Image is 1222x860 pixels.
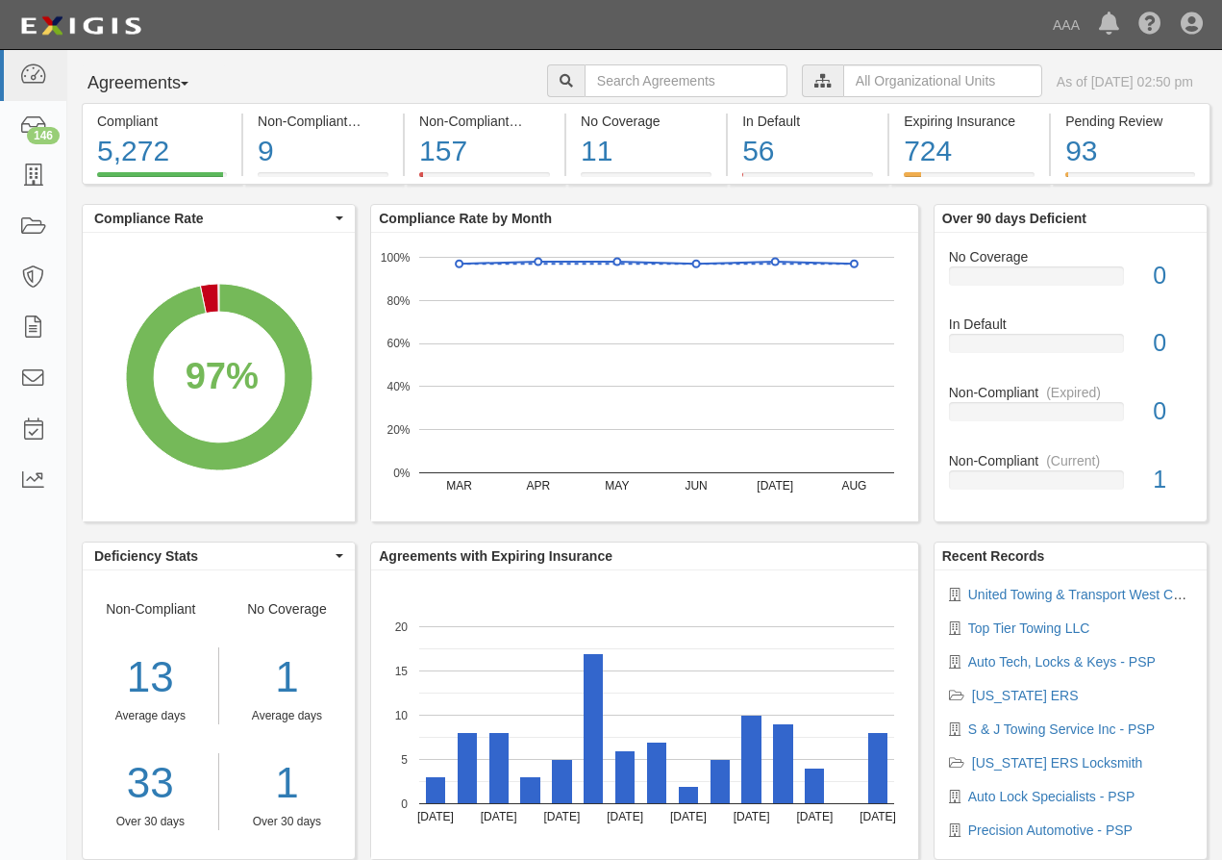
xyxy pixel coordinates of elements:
[83,205,355,232] button: Compliance Rate
[566,172,726,188] a: No Coverage11
[419,112,550,131] div: Non-Compliant (Expired)
[234,708,341,724] div: Average days
[968,721,1155,737] a: S & J Towing Service Inc - PSP
[843,64,1042,97] input: All Organizational Units
[585,64,787,97] input: Search Agreements
[904,112,1035,131] div: Expiring Insurance
[186,349,259,401] div: 97%
[379,211,552,226] b: Compliance Rate by Month
[742,112,873,131] div: In Default
[904,131,1035,172] div: 724
[968,654,1156,670] a: Auto Tech, Locks & Keys - PSP
[419,131,550,172] div: 157
[1046,383,1101,402] div: (Expired)
[942,211,1086,226] b: Over 90 days Deficient
[972,688,1079,703] a: [US_STATE] ERS
[402,797,409,810] text: 0
[527,479,551,493] text: APR
[83,233,355,521] svg: A chart.
[387,380,411,393] text: 40%
[968,789,1135,804] a: Auto Lock Specialists - PSP
[670,810,707,823] text: [DATE]
[842,479,867,493] text: AUG
[94,209,331,228] span: Compliance Rate
[942,548,1045,564] b: Recent Records
[402,752,409,766] text: 5
[387,423,411,437] text: 20%
[94,546,331,566] span: Deficiency Stats
[395,708,409,721] text: 10
[1065,112,1195,131] div: Pending Review
[446,479,472,493] text: MAR
[481,810,517,823] text: [DATE]
[686,479,708,493] text: JUN
[968,822,1133,838] a: Precision Automotive - PSP
[1138,394,1207,429] div: 0
[379,548,612,564] b: Agreements with Expiring Insurance
[243,172,403,188] a: Non-Compliant(Current)9
[607,810,643,823] text: [DATE]
[219,599,356,830] div: No Coverage
[797,810,834,823] text: [DATE]
[606,479,630,493] text: MAY
[395,664,409,677] text: 15
[1138,463,1207,497] div: 1
[97,112,227,131] div: Compliant
[968,620,1090,636] a: Top Tier Towing LLC
[742,131,873,172] div: 56
[234,753,341,814] a: 1
[393,466,411,479] text: 0%
[83,599,219,830] div: Non-Compliant
[1138,13,1161,37] i: Help Center - Complianz
[371,233,918,521] svg: A chart.
[734,810,770,823] text: [DATE]
[1057,72,1193,91] div: As of [DATE] 02:50 pm
[581,112,711,131] div: No Coverage
[581,131,711,172] div: 11
[935,315,1207,334] div: In Default
[1138,326,1207,361] div: 0
[83,543,355,569] button: Deficiency Stats
[83,708,218,724] div: Average days
[82,172,241,188] a: Compliant5,272
[949,383,1192,451] a: Non-Compliant(Expired)0
[935,247,1207,266] div: No Coverage
[14,9,147,43] img: logo-5460c22ac91f19d4615b14bd174203de0afe785f0fc80cf4dbbc73dc1793850b.png
[1043,6,1089,44] a: AAA
[395,620,409,633] text: 20
[234,814,341,830] div: Over 30 days
[83,753,218,814] div: 33
[1046,451,1100,470] div: (Current)
[949,247,1192,316] a: No Coverage0
[949,315,1192,383] a: In Default0
[405,172,564,188] a: Non-Compliant(Expired)157
[82,64,226,103] button: Agreements
[889,172,1049,188] a: Expiring Insurance724
[355,112,409,131] div: (Current)
[371,570,918,859] svg: A chart.
[758,479,794,493] text: [DATE]
[544,810,581,823] text: [DATE]
[97,131,227,172] div: 5,272
[516,112,571,131] div: (Expired)
[258,112,388,131] div: Non-Compliant (Current)
[935,451,1207,470] div: Non-Compliant
[27,127,60,144] div: 146
[387,293,411,307] text: 80%
[728,172,887,188] a: In Default56
[381,250,411,264] text: 100%
[935,383,1207,402] div: Non-Compliant
[234,647,341,708] div: 1
[1065,131,1195,172] div: 93
[258,131,388,172] div: 9
[949,451,1192,505] a: Non-Compliant(Current)1
[83,814,218,830] div: Over 30 days
[1051,172,1210,188] a: Pending Review93
[860,810,896,823] text: [DATE]
[387,337,411,350] text: 60%
[83,647,218,708] div: 13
